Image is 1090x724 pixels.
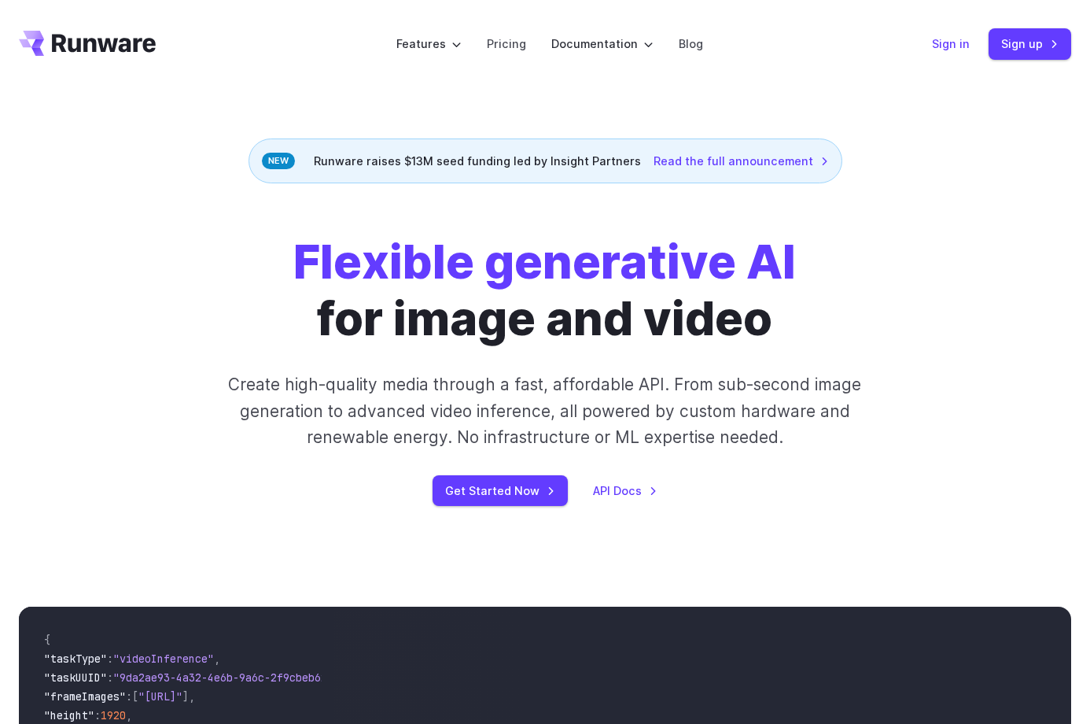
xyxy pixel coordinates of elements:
span: , [126,708,132,722]
p: Create high-quality media through a fast, affordable API. From sub-second image generation to adv... [208,371,882,450]
span: { [44,633,50,647]
a: Get Started Now [433,475,568,506]
a: Go to / [19,31,156,56]
a: Blog [679,35,703,53]
span: "taskType" [44,652,107,666]
span: : [107,652,113,666]
div: Runware raises $13M seed funding led by Insight Partners [249,139,842,183]
span: [ [132,689,138,704]
span: : [94,708,101,722]
a: Read the full announcement [654,152,829,170]
span: , [189,689,195,704]
label: Features [396,35,462,53]
a: API Docs [593,482,657,500]
span: : [126,689,132,704]
a: Pricing [487,35,526,53]
span: "9da2ae93-4a32-4e6b-9a6c-2f9cbeb62301" [113,670,352,685]
strong: Flexible generative AI [293,233,796,290]
span: "height" [44,708,94,722]
a: Sign up [989,28,1071,59]
span: "frameImages" [44,689,126,704]
span: 1920 [101,708,126,722]
span: "taskUUID" [44,670,107,685]
span: : [107,670,113,685]
span: "videoInference" [113,652,214,666]
h1: for image and video [293,234,796,346]
a: Sign in [932,35,970,53]
label: Documentation [551,35,654,53]
span: "[URL]" [138,689,182,704]
span: ] [182,689,189,704]
span: , [214,652,220,666]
